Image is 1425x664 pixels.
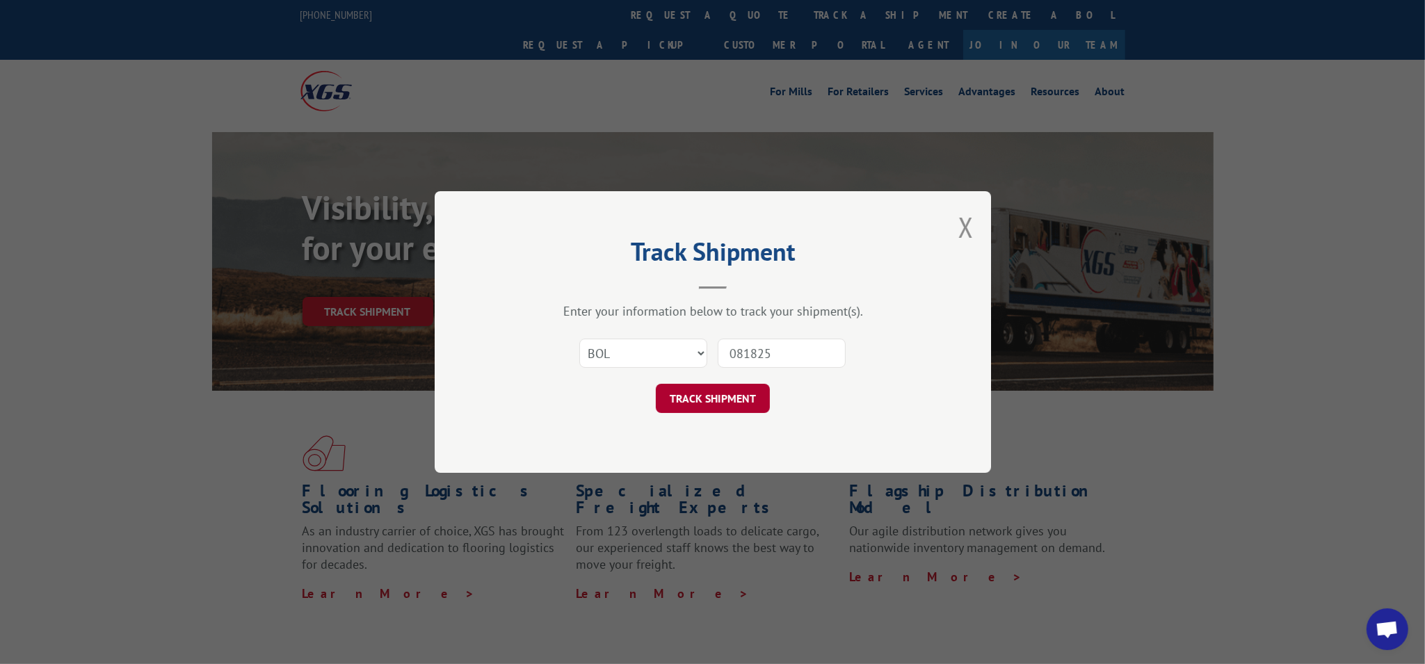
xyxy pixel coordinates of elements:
div: Enter your information below to track your shipment(s). [504,303,921,319]
button: Close modal [958,209,974,245]
h2: Track Shipment [504,242,921,268]
button: TRACK SHIPMENT [656,384,770,413]
a: Open chat [1367,608,1408,650]
input: Number(s) [718,339,846,368]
